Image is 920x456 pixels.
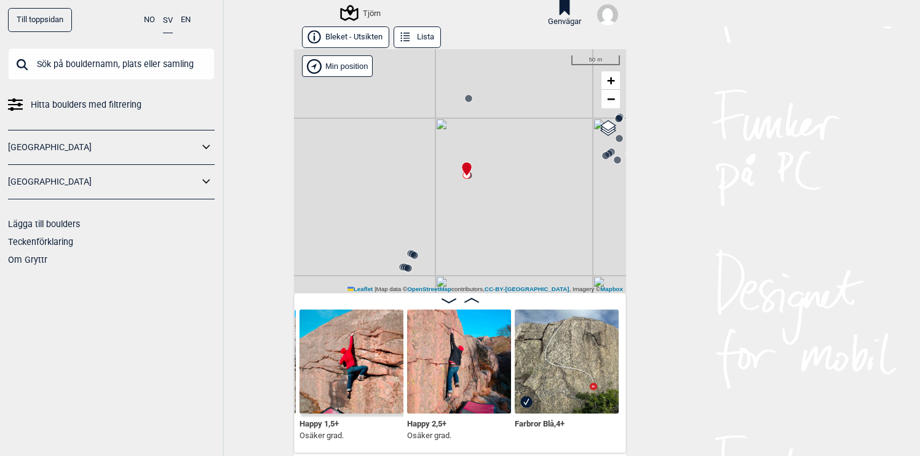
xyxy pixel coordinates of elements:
[407,430,451,442] p: Osäker grad.
[515,417,565,428] span: Farbror Blå , 4+
[394,26,441,48] button: Lista
[597,114,620,142] a: Layers
[8,96,215,114] a: Hitta boulders med filtrering
[485,286,569,292] a: CC-BY-[GEOGRAPHIC_DATA]
[601,90,620,108] a: Zoom out
[571,55,620,65] div: 50 m
[181,8,191,32] button: EN
[8,173,199,191] a: [GEOGRAPHIC_DATA]
[299,310,403,414] img: Happy 1 220913
[407,310,511,414] img: Happy 2 220913
[8,219,80,229] a: Lägga till boulders
[375,286,376,292] span: |
[607,73,615,88] span: +
[515,310,619,414] img: Farbror Bla
[144,8,155,32] button: NO
[163,8,173,33] button: SV
[299,430,344,442] p: Osäker grad.
[607,91,615,106] span: −
[299,417,339,428] span: Happy 1 , 5+
[344,285,626,294] div: Map data © contributors, , Imagery ©
[597,4,618,25] img: User fallback1
[31,96,141,114] span: Hitta boulders med filtrering
[302,55,373,77] div: Vis min position
[347,286,373,292] a: Leaflet
[342,6,381,20] div: Tjörn
[8,48,215,80] input: Sök på bouldernamn, plats eller samling
[302,26,389,48] button: Bleket - Utsikten
[8,237,73,247] a: Teckenförklaring
[8,255,47,265] a: Om Gryttr
[407,417,446,428] span: Happy 2 , 5+
[8,8,72,32] a: Till toppsidan
[600,286,623,292] a: Mapbox
[407,286,451,292] a: OpenStreetMap
[8,138,199,156] a: [GEOGRAPHIC_DATA]
[601,71,620,90] a: Zoom in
